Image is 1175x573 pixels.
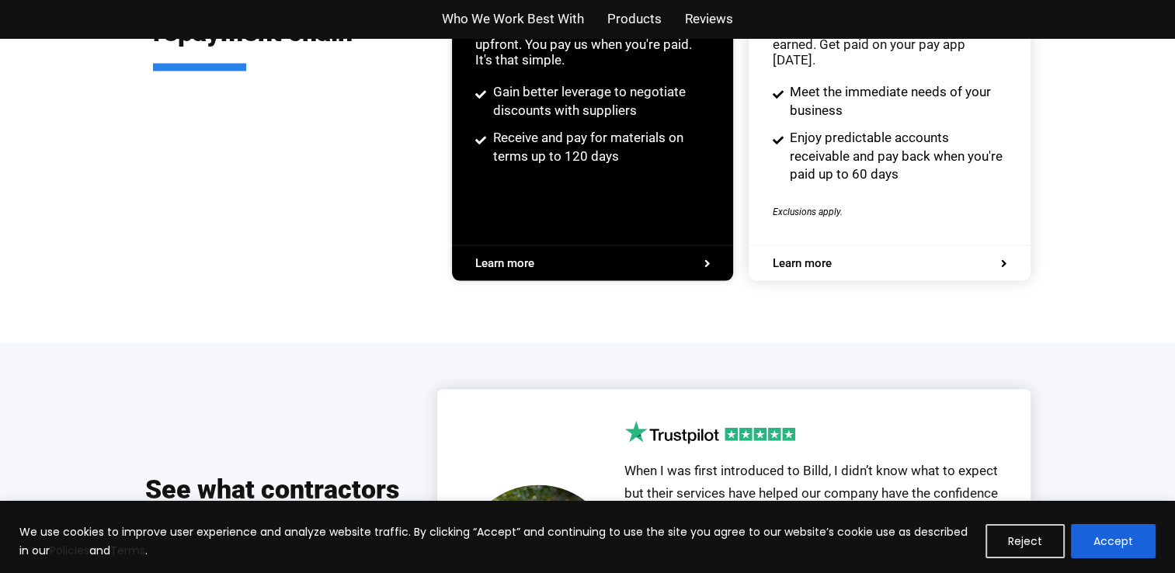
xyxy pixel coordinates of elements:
[786,83,1007,120] span: Meet the immediate needs of your business
[1071,524,1156,558] button: Accept
[685,8,733,30] a: Reviews
[772,258,1006,269] a: Learn more
[489,129,711,166] span: Receive and pay for materials on terms up to 120 days
[19,523,974,560] p: We use cookies to improve user experience and analyze website traffic. By clicking “Accept” and c...
[50,543,89,558] a: Policies
[475,258,534,269] span: Learn more
[475,258,710,269] a: Learn more
[772,258,831,269] span: Learn more
[442,8,584,30] a: Who We Work Best With
[110,543,145,558] a: Terms
[607,8,662,30] a: Products
[772,21,1006,68] div: Unlock the money you've already earned. Get paid on your pay app [DATE].
[489,83,711,120] span: Gain better leverage to negotiate discounts with suppliers
[986,524,1065,558] button: Reject
[772,207,842,217] span: Exclusions apply.
[786,129,1007,184] span: Enjoy predictable accounts receivable and pay back when you're paid up to 60 days
[475,21,710,68] div: We buy materials from your supplier upfront. You pay us when you're paid. It's that simple.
